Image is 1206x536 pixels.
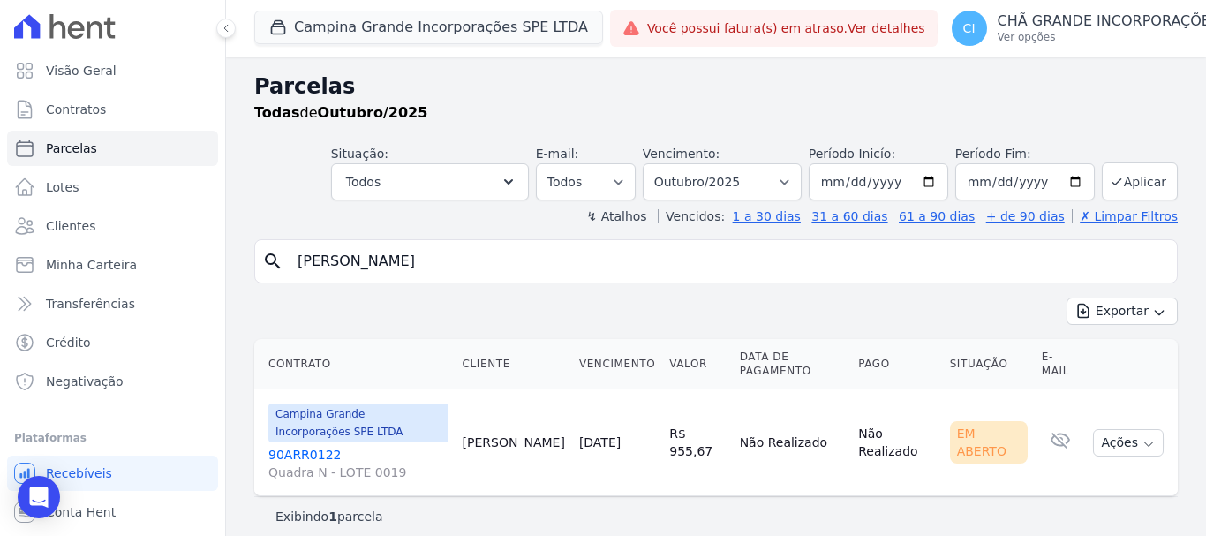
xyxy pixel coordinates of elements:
a: 1 a 30 dias [733,209,801,223]
label: Período Fim: [955,145,1095,163]
td: R$ 955,67 [662,389,732,496]
button: Aplicar [1102,162,1178,200]
span: Conta Hent [46,503,116,521]
span: CI [963,22,976,34]
a: Contratos [7,92,218,127]
b: 1 [328,510,337,524]
button: Ações [1093,429,1164,457]
span: Campina Grande Incorporações SPE LTDA [268,404,448,442]
span: Parcelas [46,140,97,157]
span: Crédito [46,334,91,351]
span: Contratos [46,101,106,118]
div: Open Intercom Messenger [18,476,60,518]
a: Recebíveis [7,456,218,491]
th: Contrato [254,339,456,389]
a: Ver detalhes [848,21,925,35]
label: Período Inicío: [809,147,895,161]
a: Parcelas [7,131,218,166]
strong: Outubro/2025 [318,104,428,121]
a: + de 90 dias [986,209,1065,223]
a: Negativação [7,364,218,399]
span: Visão Geral [46,62,117,79]
a: Transferências [7,286,218,321]
a: Minha Carteira [7,247,218,283]
a: Clientes [7,208,218,244]
p: Exibindo parcela [275,508,383,525]
th: Data de Pagamento [733,339,852,389]
label: Situação: [331,147,388,161]
a: [DATE] [579,435,621,449]
td: Não Realizado [851,389,942,496]
span: Negativação [46,373,124,390]
td: Não Realizado [733,389,852,496]
strong: Todas [254,104,300,121]
label: Vencimento: [643,147,720,161]
span: Todos [346,171,381,193]
a: Lotes [7,170,218,205]
span: Transferências [46,295,135,313]
div: Em Aberto [950,421,1028,464]
span: Clientes [46,217,95,235]
h2: Parcelas [254,71,1178,102]
th: Valor [662,339,732,389]
th: Pago [851,339,942,389]
span: Quadra N - LOTE 0019 [268,464,448,481]
span: Você possui fatura(s) em atraso. [647,19,925,38]
div: Plataformas [14,427,211,449]
a: 90ARR0122Quadra N - LOTE 0019 [268,446,448,481]
p: de [254,102,427,124]
label: Vencidos: [658,209,725,223]
i: search [262,251,283,272]
button: Exportar [1067,298,1178,325]
span: Recebíveis [46,464,112,482]
td: [PERSON_NAME] [456,389,572,496]
a: 61 a 90 dias [899,209,975,223]
label: ↯ Atalhos [586,209,646,223]
label: E-mail: [536,147,579,161]
a: 31 a 60 dias [811,209,887,223]
th: E-mail [1035,339,1087,389]
a: ✗ Limpar Filtros [1072,209,1178,223]
th: Situação [943,339,1035,389]
a: Crédito [7,325,218,360]
a: Visão Geral [7,53,218,88]
th: Vencimento [572,339,662,389]
input: Buscar por nome do lote ou do cliente [287,244,1170,279]
button: Campina Grande Incorporações SPE LTDA [254,11,603,44]
span: Minha Carteira [46,256,137,274]
a: Conta Hent [7,494,218,530]
span: Lotes [46,178,79,196]
th: Cliente [456,339,572,389]
button: Todos [331,163,529,200]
